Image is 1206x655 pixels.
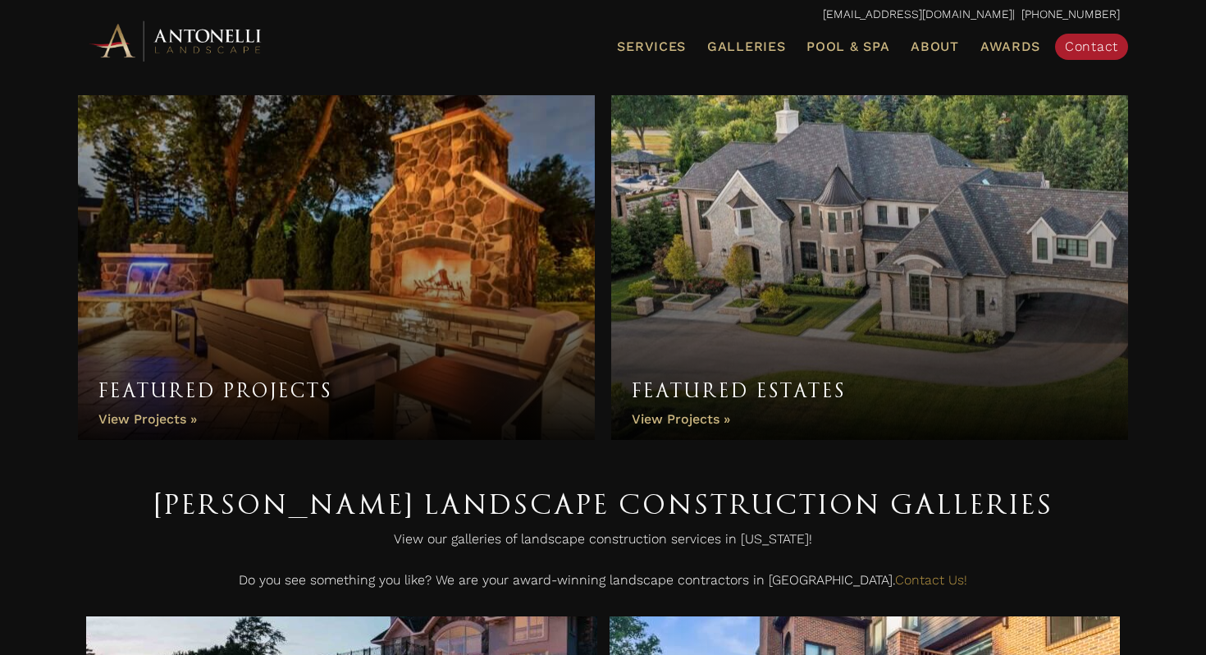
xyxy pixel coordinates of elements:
span: Pool & Spa [806,39,889,54]
p: View our galleries of landscape construction services in [US_STATE]! [86,527,1120,560]
a: Pool & Spa [800,36,896,57]
a: About [904,36,966,57]
span: Services [617,40,686,53]
span: Awards [980,39,1040,54]
span: About [911,40,959,53]
span: Contact [1065,39,1118,54]
h1: [PERSON_NAME] Landscape Construction Galleries [86,481,1120,527]
img: Antonelli Horizontal Logo [86,18,267,63]
a: Awards [974,36,1047,57]
a: [EMAIL_ADDRESS][DOMAIN_NAME] [823,7,1012,21]
a: Contact [1055,34,1128,60]
a: Galleries [701,36,792,57]
a: Services [610,36,692,57]
a: Contact Us! [895,572,967,588]
p: Do you see something you like? We are your award-winning landscape contractors in [GEOGRAPHIC_DATA]. [86,568,1120,601]
span: Galleries [707,39,785,54]
p: | [PHONE_NUMBER] [86,4,1120,25]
